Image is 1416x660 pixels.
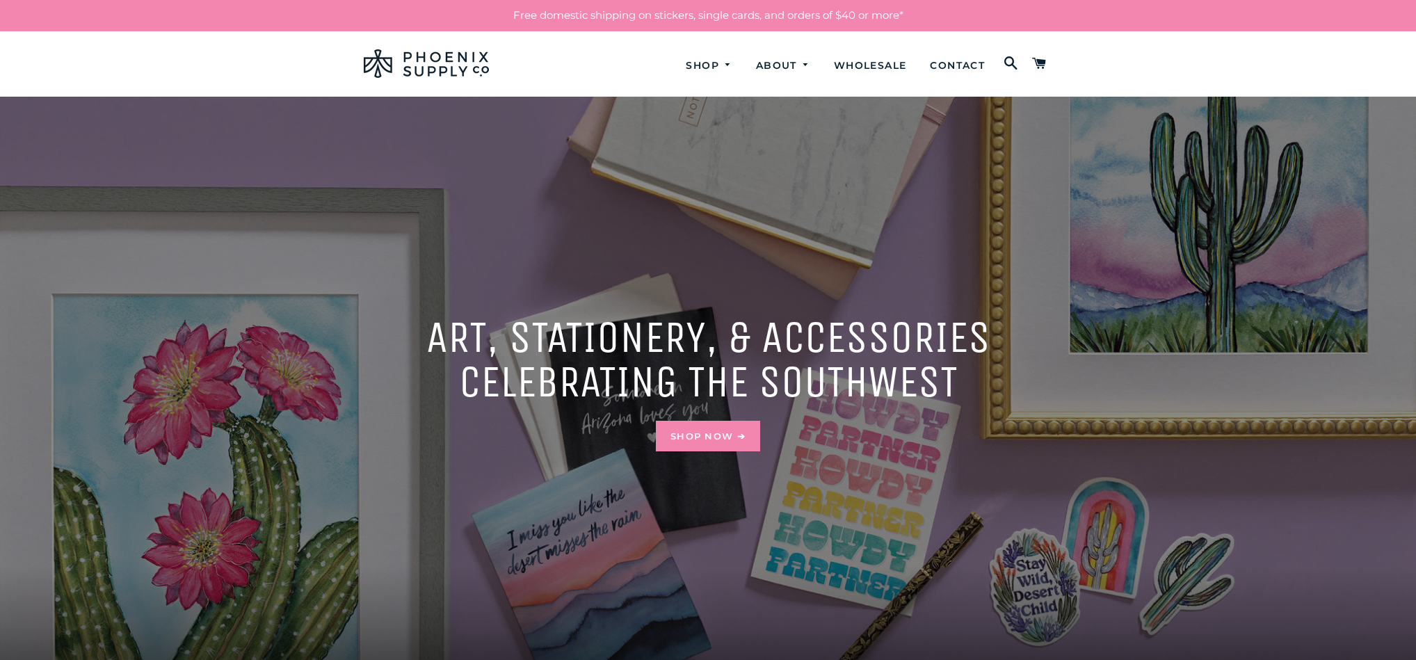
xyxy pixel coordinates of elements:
[675,47,743,84] a: Shop
[823,47,917,84] a: Wholesale
[919,47,995,84] a: Contact
[364,49,489,78] img: Phoenix Supply Co.
[746,47,821,84] a: About
[364,315,1052,404] h2: Art, Stationery, & accessories celebrating the southwest
[656,421,760,451] a: Shop Now ➔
